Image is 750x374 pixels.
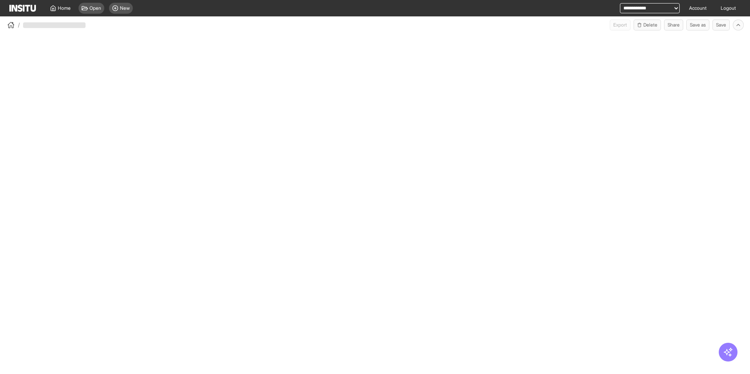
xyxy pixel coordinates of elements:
[58,5,71,11] span: Home
[686,20,709,30] button: Save as
[712,20,730,30] button: Save
[120,5,130,11] span: New
[9,5,36,12] img: Logo
[18,21,20,29] span: /
[664,20,683,30] button: Share
[6,20,20,30] button: /
[634,20,661,30] button: Delete
[89,5,101,11] span: Open
[610,20,630,30] span: Can currently only export from Insights reports.
[610,20,630,30] button: Export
